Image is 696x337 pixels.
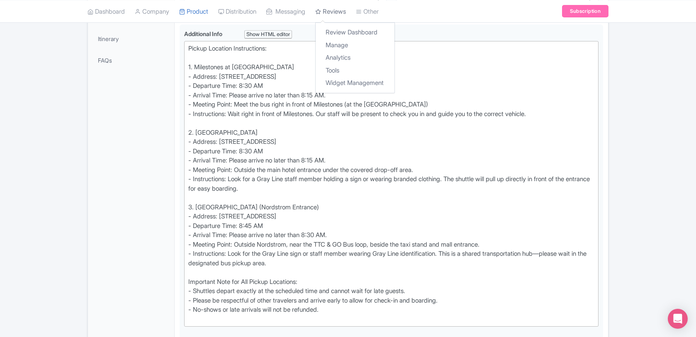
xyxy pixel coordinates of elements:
span: Additional Info [184,30,222,37]
div: Show HTML editor [244,30,292,39]
a: FAQs [90,51,173,70]
a: Widget Management [316,77,394,90]
a: Manage [316,39,394,51]
a: Tools [316,64,394,77]
a: Review Dashboard [316,26,394,39]
a: Subscription [562,5,608,17]
a: Analytics [316,51,394,64]
div: Open Intercom Messenger [668,309,688,329]
a: Itinerary [90,29,173,48]
div: Pickup Location Instructions: 1. Milestones at [GEOGRAPHIC_DATA] - Address: [STREET_ADDRESS] - De... [188,44,594,324]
